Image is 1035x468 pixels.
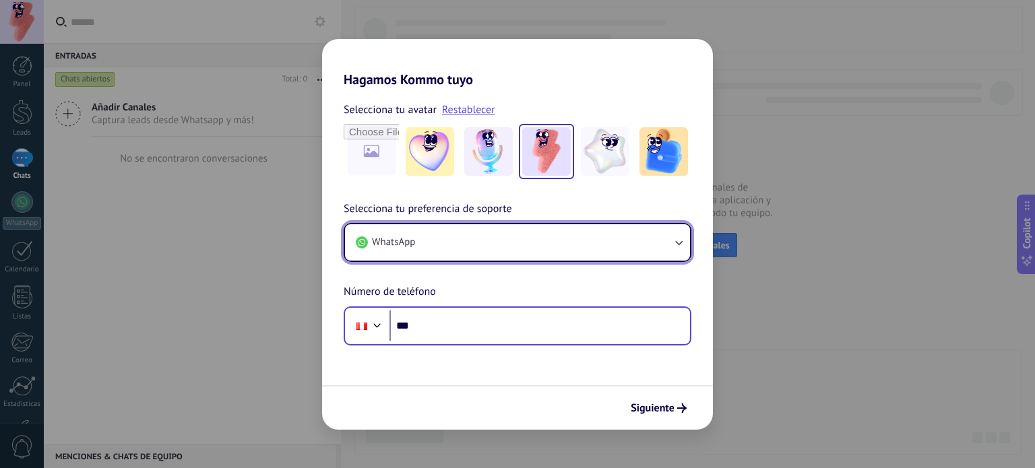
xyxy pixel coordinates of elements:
[345,224,690,261] button: WhatsApp
[322,39,713,88] h2: Hagamos Kommo tuyo
[349,312,375,340] div: Peru: + 51
[344,101,437,119] span: Selecciona tu avatar
[522,127,571,176] img: -3.jpeg
[625,397,693,420] button: Siguiente
[464,127,513,176] img: -2.jpeg
[631,403,675,413] span: Siguiente
[639,127,688,176] img: -5.jpeg
[344,283,436,301] span: Número de teléfono
[442,103,495,116] a: Restablecer
[581,127,629,176] img: -4.jpeg
[344,201,512,218] span: Selecciona tu preferencia de soporte
[406,127,454,176] img: -1.jpeg
[372,236,415,249] span: WhatsApp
